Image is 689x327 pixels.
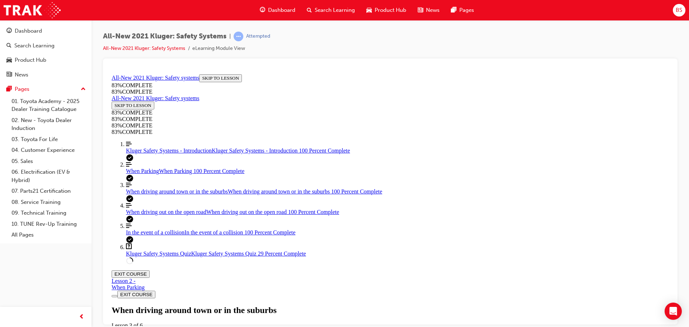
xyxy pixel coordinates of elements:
button: SKIP TO LESSON [90,3,133,11]
nav: Course Outline [3,70,560,193]
div: Attempted [246,33,270,40]
section: Course Overview [3,3,560,193]
img: Trak [4,2,61,18]
a: 08. Service Training [9,197,89,208]
div: Lesson 3 of 6 [3,251,560,257]
span: guage-icon [260,6,265,15]
a: Search Learning [3,39,89,52]
h1: When driving around town or in the suburbs [3,234,560,244]
div: 83 % COMPLETE [3,38,98,45]
a: All-New 2021 Kluger: Safety systems [3,3,90,9]
span: News [426,6,440,14]
a: 02. New - Toyota Dealer Induction [9,115,89,134]
div: Open Intercom Messenger [665,303,682,320]
section: Course Information [3,24,98,51]
div: 83 % COMPLETE [3,45,98,51]
button: DashboardSearch LearningProduct HubNews [3,23,89,83]
span: car-icon [366,6,372,15]
span: guage-icon [6,28,12,34]
span: | [229,32,231,41]
button: SKIP TO LESSON [3,30,46,38]
div: Product Hub [15,56,46,64]
div: When Parking [3,213,560,219]
span: learningRecordVerb_ATTEMPT-icon [234,32,243,41]
span: pages-icon [6,86,12,93]
div: 83 % COMPLETE [3,57,560,64]
div: Lesson 2 - [3,206,560,219]
span: Dashboard [268,6,295,14]
span: BS [676,6,682,14]
span: All-New 2021 Kluger: Safety Systems [103,32,226,41]
a: pages-iconPages [445,3,480,18]
a: guage-iconDashboard [254,3,301,18]
a: All Pages [9,229,89,240]
div: 83 % COMPLETE [3,11,560,17]
li: eLearning Module View [192,45,245,53]
a: 03. Toyota For Life [9,134,89,145]
a: 10. TUNE Rev-Up Training [9,219,89,230]
a: 09. Technical Training [9,207,89,219]
button: Pages [3,83,89,96]
a: News [3,68,89,81]
div: News [15,71,28,79]
a: news-iconNews [412,3,445,18]
section: Lesson Header [3,234,560,257]
span: Product Hub [375,6,406,14]
a: 07. Parts21 Certification [9,186,89,197]
button: Toggle Course Overview [3,224,9,226]
a: Lesson 2 - When Parking [3,206,560,219]
div: Search Learning [14,42,55,50]
span: Search Learning [315,6,355,14]
span: up-icon [81,85,86,94]
a: All-New 2021 Kluger: Safety systems [3,24,90,30]
span: car-icon [6,57,12,64]
button: BS [673,4,685,17]
a: Dashboard [3,24,89,38]
span: search-icon [6,43,11,49]
span: news-icon [418,6,423,15]
a: 05. Sales [9,156,89,167]
div: 83 % COMPLETE [3,17,560,24]
a: All-New 2021 Kluger: Safety Systems [103,45,185,51]
div: Dashboard [15,27,42,35]
a: search-iconSearch Learning [301,3,361,18]
span: news-icon [6,72,12,78]
a: 04. Customer Experience [9,145,89,156]
span: Pages [459,6,474,14]
span: search-icon [307,6,312,15]
div: 83 % COMPLETE [3,51,560,57]
span: pages-icon [451,6,456,15]
a: Product Hub [3,53,89,67]
a: car-iconProduct Hub [361,3,412,18]
a: 06. Electrification (EV & Hybrid) [9,167,89,186]
a: 01. Toyota Academy - 2025 Dealer Training Catalogue [9,96,89,115]
span: prev-icon [79,313,84,322]
button: EXIT COURSE [3,199,41,206]
div: Pages [15,85,29,93]
section: Course Information [3,3,560,24]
